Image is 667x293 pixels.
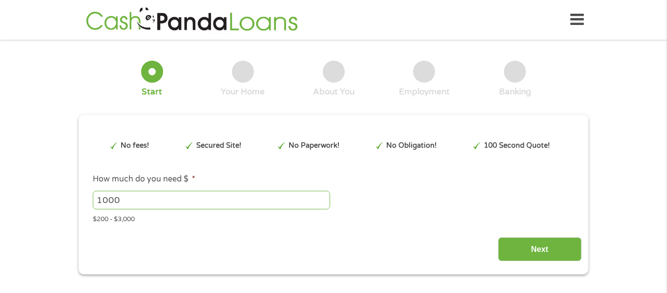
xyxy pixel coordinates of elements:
input: Next [498,237,582,261]
p: 100 Second Quote! [484,140,550,151]
div: Your Home [221,87,265,97]
div: Start [142,87,162,97]
p: No Paperwork! [289,140,339,151]
p: No Obligation! [386,140,437,151]
p: Secured Site! [196,140,241,151]
div: Banking [499,87,531,97]
label: How much do you need $ [93,174,195,184]
div: $200 - $3,000 [93,211,574,225]
div: About You [313,87,354,97]
img: GetLoanNow Logo [83,6,301,34]
p: No fees! [121,140,149,151]
div: Employment [399,87,450,97]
